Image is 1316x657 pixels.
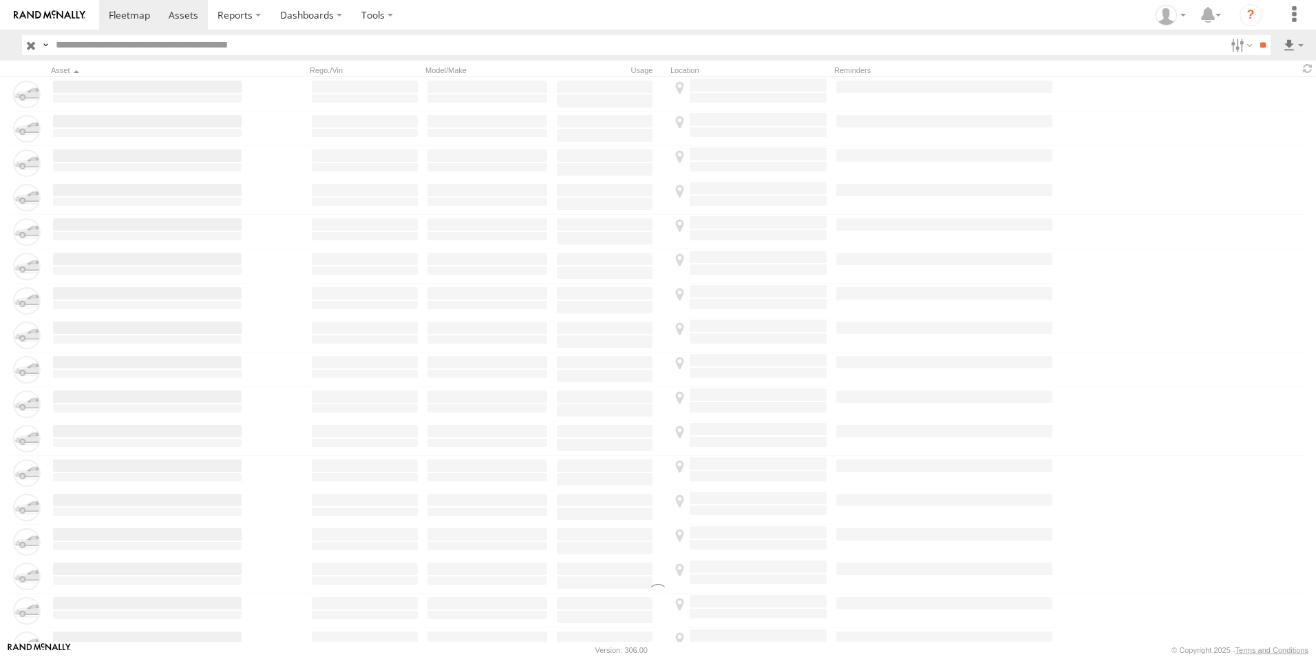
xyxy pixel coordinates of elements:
[834,65,1054,75] div: Reminders
[1225,35,1255,55] label: Search Filter Options
[51,65,244,75] div: Click to Sort
[1235,646,1308,654] a: Terms and Conditions
[14,10,85,20] img: rand-logo.svg
[670,65,829,75] div: Location
[555,65,665,75] div: Usage
[1282,35,1305,55] label: Export results as...
[595,646,648,654] div: Version: 306.00
[1240,4,1262,26] i: ?
[310,65,420,75] div: Rego./Vin
[8,643,71,657] a: Visit our Website
[1151,5,1191,25] div: Jay Hammerstrom
[1171,646,1308,654] div: © Copyright 2025 -
[1299,62,1316,75] span: Refresh
[40,35,51,55] label: Search Query
[425,65,549,75] div: Model/Make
